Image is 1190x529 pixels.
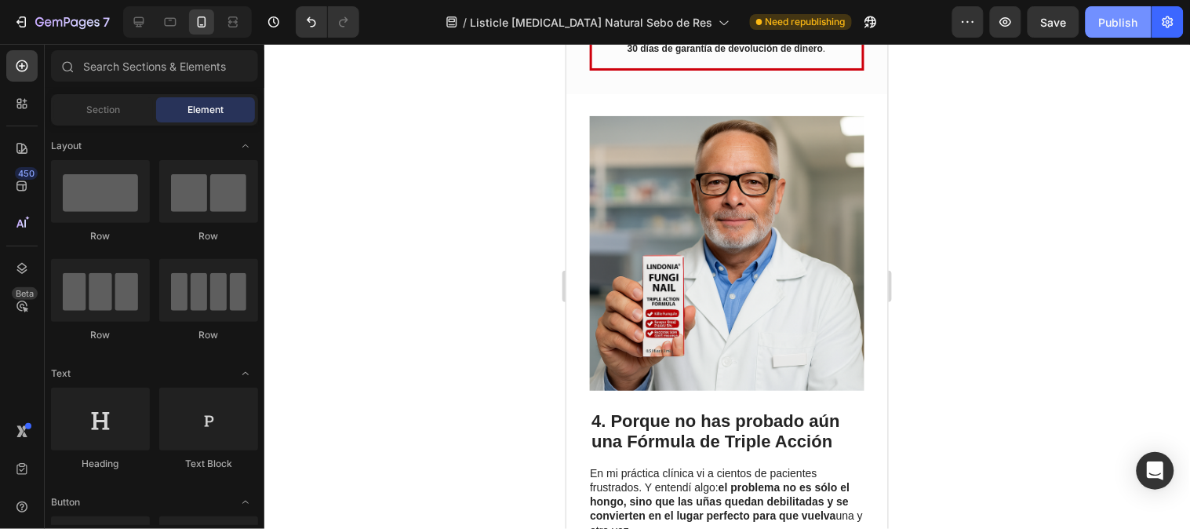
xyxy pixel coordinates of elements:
[566,44,888,529] iframe: Design area
[24,72,298,347] img: gempages_535125723526988904-4ed9a594-c87d-47bc-b983-7d52ed057510.png
[233,133,258,159] span: Toggle open
[51,367,71,381] span: Text
[187,103,224,117] span: Element
[25,368,274,408] span: 4. Porque no has probado aún una Fórmula de Triple Acción
[6,6,117,38] button: 7
[233,490,258,515] span: Toggle open
[159,229,258,243] div: Row
[51,139,82,153] span: Layout
[12,287,38,300] div: Beta
[470,14,712,31] span: Listicle [MEDICAL_DATA] Natural Sebo de Res
[233,361,258,386] span: Toggle open
[1137,452,1174,490] div: Open Intercom Messenger
[103,13,110,31] p: 7
[15,167,38,180] div: 450
[296,6,359,38] div: Undo/Redo
[51,229,150,243] div: Row
[159,328,258,342] div: Row
[1099,14,1138,31] div: Publish
[463,14,467,31] span: /
[159,457,258,471] div: Text Block
[24,438,283,479] strong: el problema no es sólo el hongo, sino que las uñas quedan debilitadas y se convierten en el lugar...
[51,328,150,342] div: Row
[87,103,121,117] span: Section
[51,50,258,82] input: Search Sections & Elements
[766,15,846,29] span: Need republishing
[51,495,80,509] span: Button
[1028,6,1079,38] button: Save
[51,457,150,471] div: Heading
[1086,6,1152,38] button: Publish
[1041,16,1067,29] span: Save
